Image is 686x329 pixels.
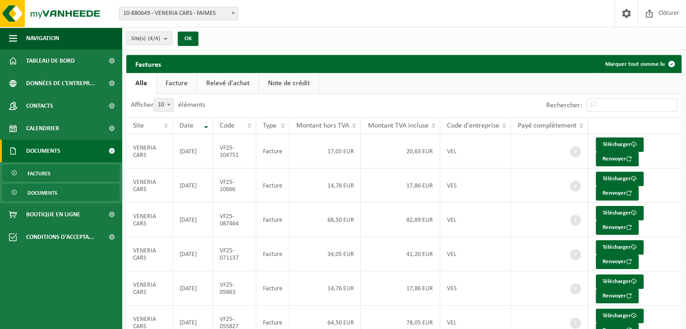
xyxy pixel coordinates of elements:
[361,237,440,271] td: 41,20 EUR
[361,134,440,169] td: 20,63 EUR
[290,203,361,237] td: 68,50 EUR
[290,271,361,306] td: 14,76 EUR
[598,55,681,73] button: Marquer tout comme lu
[173,271,212,306] td: [DATE]
[596,255,639,269] button: Renvoyer
[28,184,57,201] span: Documents
[596,220,639,235] button: Renvoyer
[361,271,440,306] td: 17,86 EUR
[440,169,511,203] td: VES
[440,203,511,237] td: VEL
[290,134,361,169] td: 17,05 EUR
[447,122,499,129] span: Code d'entreprise
[26,50,75,72] span: Tableau de bord
[154,99,173,111] span: 10
[180,122,193,129] span: Date
[213,169,256,203] td: VF25-10666
[256,271,290,306] td: Facture
[440,271,511,306] td: VES
[596,172,644,186] a: Télécharger
[546,102,582,109] label: Rechercher:
[131,101,205,109] label: Afficher éléments
[26,72,95,95] span: Données de l'entrepr...
[290,169,361,203] td: 14,76 EUR
[148,36,160,41] count: (4/4)
[259,73,319,94] a: Note de crédit
[368,122,428,129] span: Montant TVA incluse
[361,169,440,203] td: 17,86 EUR
[126,32,172,45] button: Site(s)(4/4)
[596,152,639,166] button: Renvoyer
[173,203,212,237] td: [DATE]
[26,27,59,50] span: Navigation
[213,203,256,237] td: VF25-087464
[596,240,644,255] a: Télécharger
[173,169,212,203] td: [DATE]
[596,137,644,152] a: Télécharger
[440,237,511,271] td: VEL
[256,203,290,237] td: Facture
[220,122,235,129] span: Code
[296,122,349,129] span: Montant hors TVA
[120,7,238,20] span: 10-880649 - VENERIA CARS - FAIMES
[26,117,59,140] span: Calendrier
[173,237,212,271] td: [DATE]
[126,271,173,306] td: VENERIA CARS
[197,73,258,94] a: Relevé d'achat
[213,237,256,271] td: VF25-071137
[2,164,120,182] a: Factures
[133,122,144,129] span: Site
[126,203,173,237] td: VENERIA CARS
[119,7,238,20] span: 10-880649 - VENERIA CARS - FAIMES
[596,309,644,323] a: Télécharger
[26,95,53,117] span: Contacts
[256,134,290,169] td: Facture
[26,203,80,226] span: Boutique en ligne
[256,169,290,203] td: Facture
[2,184,120,201] a: Documents
[290,237,361,271] td: 34,05 EUR
[178,32,198,46] button: OK
[596,289,639,303] button: Renvoyer
[263,122,276,129] span: Type
[131,32,160,46] span: Site(s)
[126,169,173,203] td: VENERIA CARS
[213,271,256,306] td: VF25-05863
[361,203,440,237] td: 82,89 EUR
[126,73,156,94] a: Alle
[596,274,644,289] a: Télécharger
[28,165,51,182] span: Factures
[154,98,174,112] span: 10
[596,186,639,201] button: Renvoyer
[518,122,576,129] span: Payé complètement
[596,206,644,220] a: Télécharger
[26,140,60,162] span: Documents
[440,134,511,169] td: VEL
[173,134,212,169] td: [DATE]
[256,237,290,271] td: Facture
[126,55,170,73] h2: Factures
[26,226,94,248] span: Conditions d'accepta...
[213,134,256,169] td: VF25-104751
[126,134,173,169] td: VENERIA CARS
[157,73,197,94] a: Facture
[126,237,173,271] td: VENERIA CARS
